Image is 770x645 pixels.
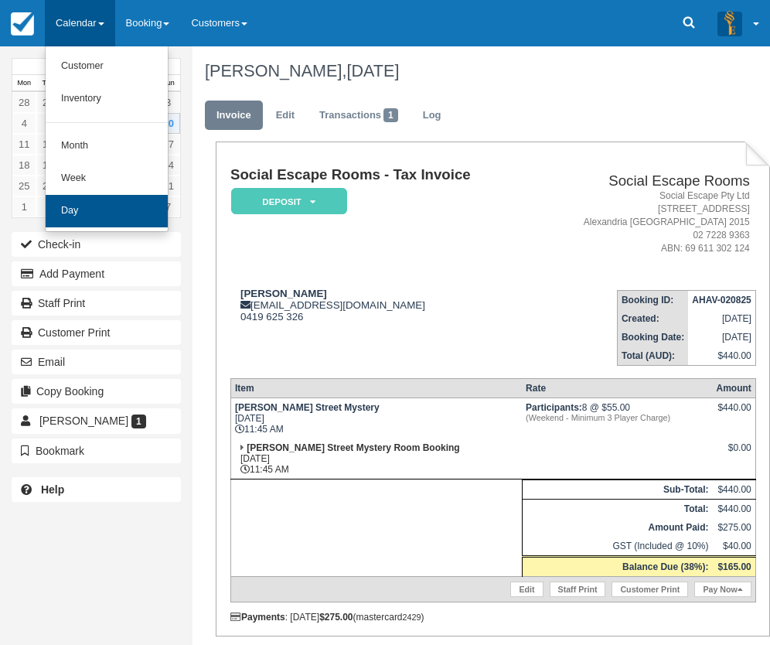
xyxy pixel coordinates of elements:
strong: [PERSON_NAME] Street Mystery [235,402,380,413]
th: Total: [522,499,712,518]
address: Social Escape Pty Ltd [STREET_ADDRESS] Alexandria [GEOGRAPHIC_DATA] 2015 02 7228 9363 ABN: 69 611... [538,189,750,256]
th: Item [230,378,522,398]
td: $275.00 [712,518,755,537]
th: Booking ID: [617,290,688,309]
h2: Social Escape Rooms [538,173,750,189]
a: Log [411,101,453,131]
a: Customer [46,50,168,83]
div: : [DATE] (mastercard ) [230,612,756,623]
a: Month [46,130,168,162]
strong: [PERSON_NAME] [240,288,327,299]
td: $440.00 [712,499,755,518]
strong: Participants [526,402,582,413]
th: Amount [712,378,755,398]
a: Day [46,195,168,227]
a: Staff Print [12,291,181,316]
div: $440.00 [716,402,751,425]
a: [PERSON_NAME] 1 [12,408,181,433]
th: Total (AUD): [617,346,688,366]
a: Inventory [46,83,168,115]
a: 1 [12,196,36,217]
th: Booking Date: [617,328,688,346]
td: [DATE] 11:45 AM [230,398,522,439]
a: 19 [36,155,60,176]
a: 18 [12,155,36,176]
a: 28 [12,92,36,113]
h1: Social Escape Rooms - Tax Invoice [230,167,532,183]
td: $440.00 [712,479,755,499]
td: $40.00 [712,537,755,557]
button: Email [12,350,181,374]
td: [DATE] [688,328,755,346]
a: Edit [264,101,306,131]
button: Copy Booking [12,379,181,404]
button: Add Payment [12,261,181,286]
td: [DATE] 11:45 AM [230,439,522,479]
a: 4 [12,113,36,134]
th: Rate [522,378,712,398]
strong: AHAV-020825 [692,295,751,305]
span: 1 [131,415,146,428]
a: Pay Now [694,582,751,597]
a: 5 [36,113,60,134]
td: $440.00 [688,346,755,366]
strong: $165.00 [717,561,751,572]
a: Week [46,162,168,195]
div: [EMAIL_ADDRESS][DOMAIN_NAME] 0419 625 326 [230,288,532,322]
img: checkfront-main-nav-mini-logo.png [11,12,34,36]
img: A3 [717,11,742,36]
a: 12 [36,134,60,155]
th: Mon [12,75,36,92]
strong: Payments [230,612,285,623]
span: 1 [383,108,398,122]
th: Tue [36,75,60,92]
a: 26 [36,176,60,196]
a: Customer Print [612,582,688,597]
td: 8 @ $55.00 [522,398,712,439]
td: GST (Included @ 10%) [522,537,712,557]
em: Deposit [231,188,347,215]
a: 2 [36,196,60,217]
small: 2429 [403,613,421,622]
strong: $275.00 [319,612,353,623]
th: Amount Paid: [522,518,712,537]
a: 29 [36,92,60,113]
div: $0.00 [716,442,751,466]
a: Edit [510,582,543,597]
em: (Weekend - Minimum 3 Player Charge) [526,413,708,422]
span: [DATE] [346,61,399,80]
th: Balance Due (38%): [522,556,712,576]
a: Deposit [230,187,342,216]
a: 11 [12,134,36,155]
button: Check-in [12,232,181,257]
a: Customer Print [12,320,181,345]
td: [DATE] [688,309,755,328]
span: [PERSON_NAME] [39,415,128,427]
b: Help [41,483,64,496]
ul: Calendar [45,46,169,232]
a: 25 [12,176,36,196]
th: Created: [617,309,688,328]
h1: [PERSON_NAME], [205,62,759,80]
a: Invoice [205,101,263,131]
button: Bookmark [12,439,181,463]
strong: [PERSON_NAME] Street Mystery Room Booking [247,442,459,453]
a: Transactions1 [308,101,410,131]
a: Help [12,477,181,502]
a: Staff Print [550,582,606,597]
th: Sub-Total: [522,479,712,499]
